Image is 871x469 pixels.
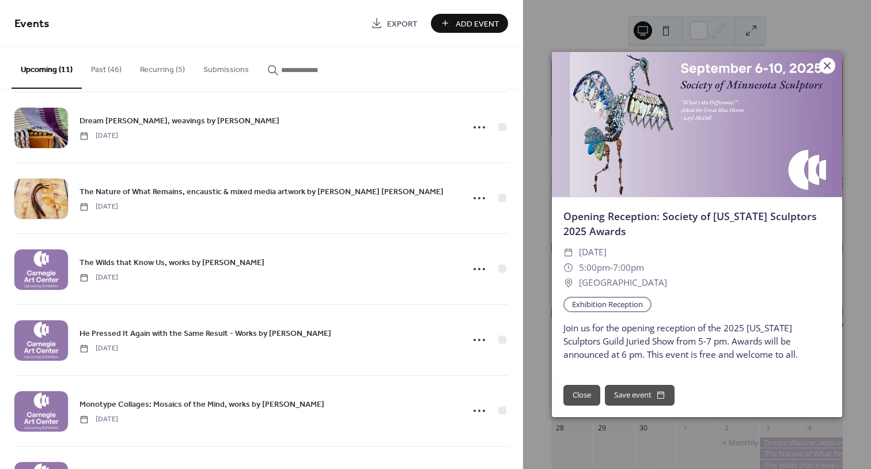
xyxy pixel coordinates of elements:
span: [DATE] [79,273,118,283]
a: Dream [PERSON_NAME], weavings by [PERSON_NAME] [79,114,279,127]
span: Events [14,13,50,35]
div: ​ [563,275,574,290]
span: Export [387,18,418,30]
span: The Nature of What Remains, encaustic & mixed media artwork by [PERSON_NAME] [PERSON_NAME] [79,186,444,198]
span: Dream [PERSON_NAME], weavings by [PERSON_NAME] [79,115,279,127]
a: He Pressed It Again with the Same Result - Works by [PERSON_NAME] [79,327,331,340]
span: Monotype Collages: Mosaics of the Mind, works by [PERSON_NAME] [79,399,324,411]
span: 7:00pm [613,262,644,274]
div: ​ [563,245,574,260]
a: Export [362,14,426,33]
a: The Nature of What Remains, encaustic & mixed media artwork by [PERSON_NAME] [PERSON_NAME] [79,185,444,198]
span: 5:00pm [579,262,610,274]
span: [DATE] [79,131,118,141]
span: [GEOGRAPHIC_DATA] [579,275,667,290]
a: Monotype Collages: Mosaics of the Mind, works by [PERSON_NAME] [79,398,324,411]
span: [DATE] [79,414,118,425]
button: Submissions [194,47,258,88]
span: [DATE] [579,245,607,260]
a: The Wilds that Know Us, works by [PERSON_NAME] [79,256,264,269]
span: - [610,262,613,274]
button: Save event [605,385,675,406]
span: [DATE] [79,202,118,212]
div: Opening Reception: Society of [US_STATE] Sculptors 2025 Awards [552,209,842,239]
div: Join us for the opening reception of the 2025 [US_STATE] Sculptors Guild Juried Show from 5-7 pm.... [552,322,842,361]
div: ​ [563,260,574,275]
button: Past (46) [82,47,131,88]
button: Upcoming (11) [12,47,82,89]
span: The Wilds that Know Us, works by [PERSON_NAME] [79,257,264,269]
button: Recurring (5) [131,47,194,88]
span: Add Event [456,18,499,30]
button: Add Event [431,14,508,33]
span: He Pressed It Again with the Same Result - Works by [PERSON_NAME] [79,328,331,340]
button: Close [563,385,600,406]
span: [DATE] [79,343,118,354]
